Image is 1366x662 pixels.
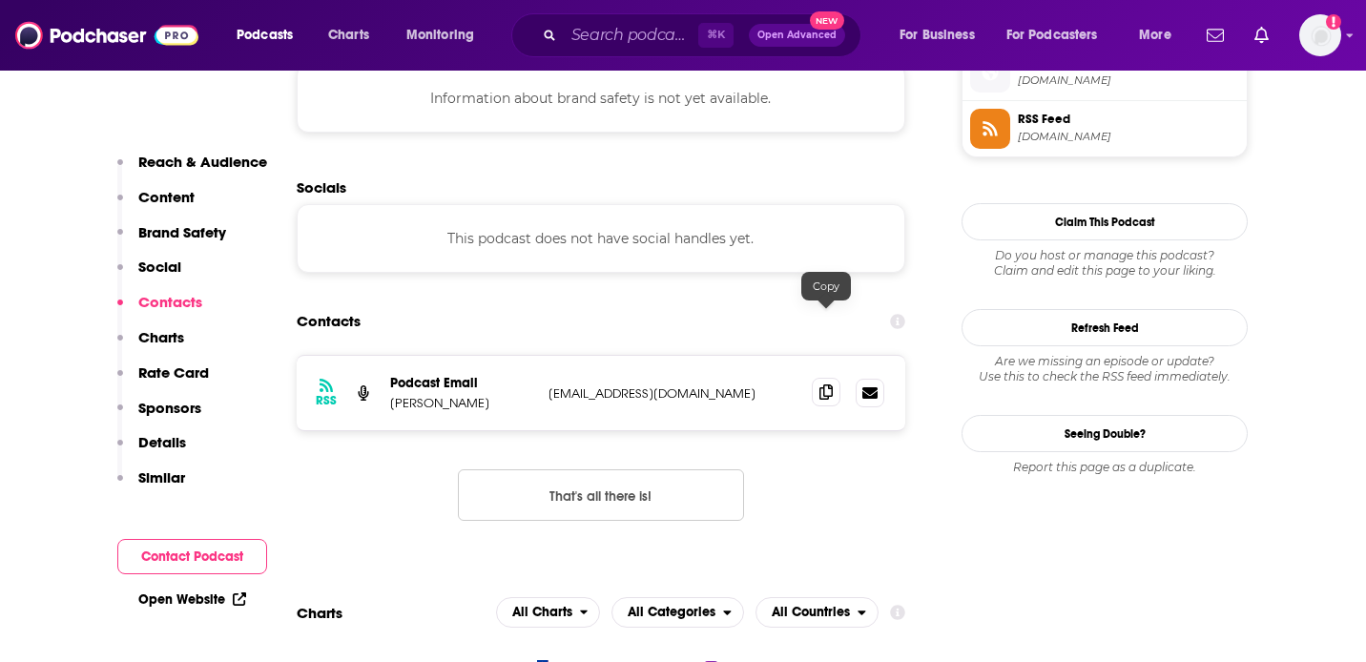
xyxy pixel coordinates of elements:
span: All Categories [628,606,715,619]
img: Podchaser - Follow, Share and Rate Podcasts [15,17,198,53]
div: Search podcasts, credits, & more... [529,13,880,57]
p: Brand Safety [138,223,226,241]
button: Social [117,258,181,293]
button: open menu [611,597,744,628]
a: Open Website [138,591,246,608]
button: open menu [393,20,499,51]
p: Contacts [138,293,202,311]
button: open menu [886,20,999,51]
h2: Countries [755,597,879,628]
button: Open AdvancedNew [749,24,845,47]
div: Are we missing an episode or update? Use this to check the RSS feed immediately. [962,354,1248,384]
button: Contacts [117,293,202,328]
button: Charts [117,328,184,363]
span: collegeessayguy.libsyn.com [1018,130,1239,144]
p: Reach & Audience [138,153,267,171]
button: Rate Card [117,363,209,399]
button: Show profile menu [1299,14,1341,56]
span: All Countries [772,606,850,619]
span: RSS Feed [1018,111,1239,128]
button: Claim This Podcast [962,203,1248,240]
span: For Business [900,22,975,49]
p: Similar [138,468,185,486]
a: Show notifications dropdown [1247,19,1276,52]
span: Charts [328,22,369,49]
p: Sponsors [138,399,201,417]
button: Reach & Audience [117,153,267,188]
p: Details [138,433,186,451]
button: Similar [117,468,185,504]
button: Details [117,433,186,468]
svg: Add a profile image [1326,14,1341,30]
div: Information about brand safety is not yet available. [297,64,905,133]
span: For Podcasters [1006,22,1098,49]
span: Open Advanced [757,31,837,40]
span: All Charts [512,606,572,619]
a: Charts [316,20,381,51]
p: Charts [138,328,184,346]
span: New [810,11,844,30]
a: Show notifications dropdown [1199,19,1231,52]
img: User Profile [1299,14,1341,56]
h2: Contacts [297,303,361,340]
button: Contact Podcast [117,539,267,574]
span: Logged in as jciarczynski [1299,14,1341,56]
h3: RSS [316,393,337,408]
p: [PERSON_NAME] [390,395,533,411]
p: Content [138,188,195,206]
h2: Categories [611,597,744,628]
p: Social [138,258,181,276]
span: Do you host or manage this podcast? [962,248,1248,263]
button: Sponsors [117,399,201,434]
span: More [1139,22,1171,49]
span: Monitoring [406,22,474,49]
button: open menu [496,597,601,628]
h2: Socials [297,178,905,197]
span: collegeessayguy.libsyn.com [1018,73,1239,88]
div: Copy [801,272,851,300]
div: Report this page as a duplicate. [962,460,1248,475]
button: Content [117,188,195,223]
div: Claim and edit this page to your liking. [962,248,1248,279]
button: Brand Safety [117,223,226,259]
button: open menu [994,20,1126,51]
button: open menu [755,597,879,628]
span: ⌘ K [698,23,734,48]
span: Podcasts [237,22,293,49]
input: Search podcasts, credits, & more... [564,20,698,51]
button: open menu [223,20,318,51]
button: Refresh Feed [962,309,1248,346]
button: open menu [1126,20,1195,51]
p: [EMAIL_ADDRESS][DOMAIN_NAME] [548,385,797,402]
p: Rate Card [138,363,209,382]
div: This podcast does not have social handles yet. [297,204,905,273]
a: Seeing Double? [962,415,1248,452]
a: RSS Feed[DOMAIN_NAME] [970,109,1239,149]
h2: Charts [297,604,342,622]
button: Nothing here. [458,469,744,521]
h2: Platforms [496,597,601,628]
a: Official Website[DOMAIN_NAME] [970,52,1239,93]
p: Podcast Email [390,375,533,391]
